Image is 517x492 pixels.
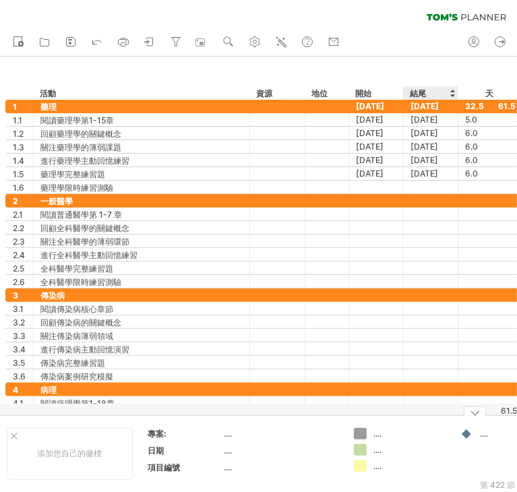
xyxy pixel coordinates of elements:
font: 全科醫學完整練習題 [40,264,113,274]
font: 32.5 [465,101,484,111]
font: 3.6 [13,371,26,381]
font: 5.0 [465,115,477,125]
font: [DATE] [410,128,438,138]
font: 4.1 [13,398,24,408]
font: 3.1 [13,304,24,314]
font: 2.6 [13,277,25,287]
font: 關注傳染病薄弱領域 [40,331,113,341]
font: 2.1 [13,210,23,220]
font: 閱讀傳染病核心章節 [40,304,113,314]
font: 地位 [311,88,328,98]
font: 回顧全科醫學的關鍵概念 [40,223,129,233]
font: 2.5 [13,264,24,274]
font: .... [224,429,233,439]
font: 天 [486,88,494,98]
font: [DATE] [410,168,438,179]
font: 4 [13,385,18,395]
font: 閱讀普通醫學第 1-7 章 [40,210,122,220]
font: 專案: [148,429,166,439]
font: 6.0 [465,142,478,152]
font: 傳染病案例研究模擬 [40,371,113,381]
font: 3.5 [13,358,25,368]
font: 1.2 [13,129,24,139]
font: 關注全科醫學的薄弱環節 [40,237,129,247]
font: 進行傳染病主動回憶演習 [40,344,129,355]
font: [DATE] [410,155,438,165]
font: 3 [13,290,18,301]
font: [DATE] [356,168,384,179]
font: 閱讀病理學第1-18章 [40,398,115,408]
font: 回顧藥理學的關鍵概念 [40,129,121,139]
font: [DATE] [356,128,384,138]
font: 61.5 [501,406,517,416]
font: 6.0 [465,168,478,179]
font: [DATE] [356,101,384,111]
font: [DATE] [410,142,438,152]
font: 2.4 [13,250,25,260]
font: 結尾 [410,88,426,98]
font: 全科醫學限時練習測驗 [40,277,121,287]
font: 6.0 [465,155,478,165]
font: 1.1 [13,115,22,125]
font: 病理 [40,385,57,395]
font: .... [373,461,382,471]
font: 關注藥理學的薄弱課題 [40,142,121,152]
font: 1 [13,102,17,112]
font: 閱讀藥理學第1-15章 [40,115,114,125]
font: 傳染病 [40,290,65,301]
font: 傳染病完整練習題 [40,358,105,368]
font: 活動 [40,88,56,98]
font: 3.4 [13,344,26,355]
font: 藥理學完整練習題 [40,169,105,179]
font: 1.4 [13,156,24,166]
font: 開始 [355,88,371,98]
font: 2 [13,196,18,206]
font: 1.6 [13,183,24,193]
font: 添加您自己的徽標 [38,448,102,458]
font: .... [224,462,233,472]
font: .... [480,429,488,439]
font: 一般醫學 [40,196,73,206]
font: 1.3 [13,142,24,152]
font: 2.3 [13,237,25,247]
font: 日期 [148,445,164,456]
font: 藥理 [40,102,57,112]
font: .... [224,445,233,456]
font: [DATE] [356,142,384,152]
font: 進行藥理學主動回憶練習 [40,156,129,166]
font: 3.3 [13,331,26,341]
font: 資源 [256,88,272,98]
font: .... [373,445,382,455]
font: 第 422 節 [480,480,515,490]
font: 項目編號 [148,462,180,472]
font: [DATE] [410,115,438,125]
font: .... [373,429,382,439]
font: 藥理學限時練習測驗 [40,183,113,193]
font: 2.2 [13,223,24,233]
font: 進行全科醫學主動回憶練習 [40,250,138,260]
font: 6.0 [465,128,478,138]
font: 3.2 [13,317,25,328]
font: [DATE] [356,155,384,165]
font: 1.5 [13,169,24,179]
font: 回顧傳染病的關鍵概念 [40,317,121,328]
font: [DATE] [410,101,439,111]
font: [DATE] [356,115,384,125]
